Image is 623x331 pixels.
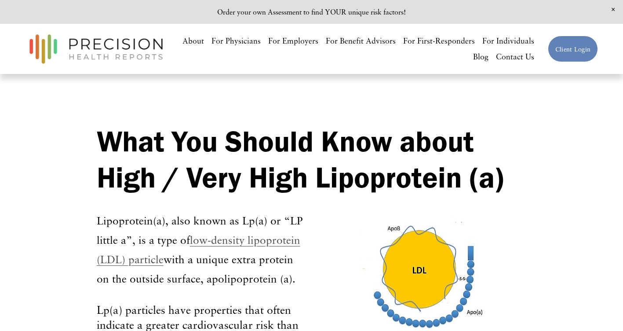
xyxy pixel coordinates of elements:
[326,33,396,49] a: For Benefit Advisors
[97,211,527,288] p: Lipoprotein(a), also known as Lp(a) or “LP little a”, is a type of with a unique extra protein on...
[473,49,488,64] a: Blog
[25,30,168,68] img: Precision Health Reports
[268,33,318,49] a: For Employers
[97,233,300,266] a: low-density lipoprotein (LDL) particle
[403,33,475,49] a: For First-Responders
[496,49,534,64] a: Contact Us
[211,33,261,49] a: For Physicians
[482,33,534,49] a: For Individuals
[97,123,504,195] strong: What You Should Know about High / Very High Lipoprotein (a)
[182,33,204,49] a: About
[548,36,598,63] a: Client Login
